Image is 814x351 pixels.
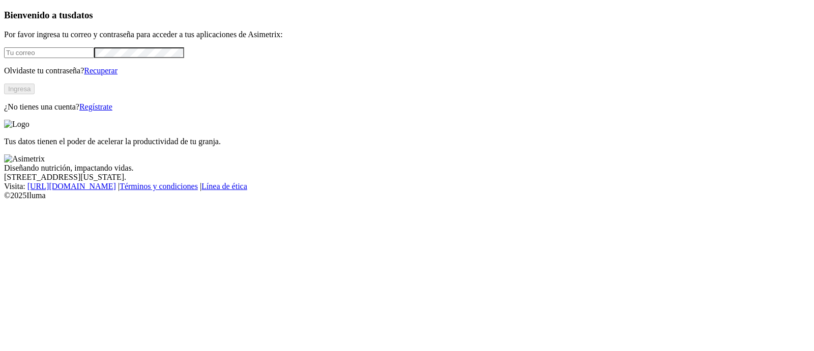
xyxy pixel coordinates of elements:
div: [STREET_ADDRESS][US_STATE]. [4,173,810,182]
a: Línea de ética [201,182,247,191]
input: Tu correo [4,47,94,58]
img: Asimetrix [4,154,45,164]
p: Por favor ingresa tu correo y contraseña para acceder a tus aplicaciones de Asimetrix: [4,30,810,39]
button: Ingresa [4,84,35,94]
a: Regístrate [79,102,112,111]
a: [URL][DOMAIN_NAME] [27,182,116,191]
div: Diseñando nutrición, impactando vidas. [4,164,810,173]
a: Recuperar [84,66,118,75]
div: © 2025 Iluma [4,191,810,200]
div: Visita : | | [4,182,810,191]
p: Olvidaste tu contraseña? [4,66,810,75]
img: Logo [4,120,30,129]
h3: Bienvenido a tus [4,10,810,21]
a: Términos y condiciones [120,182,198,191]
p: Tus datos tienen el poder de acelerar la productividad de tu granja. [4,137,810,146]
span: datos [71,10,93,20]
p: ¿No tienes una cuenta? [4,102,810,112]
